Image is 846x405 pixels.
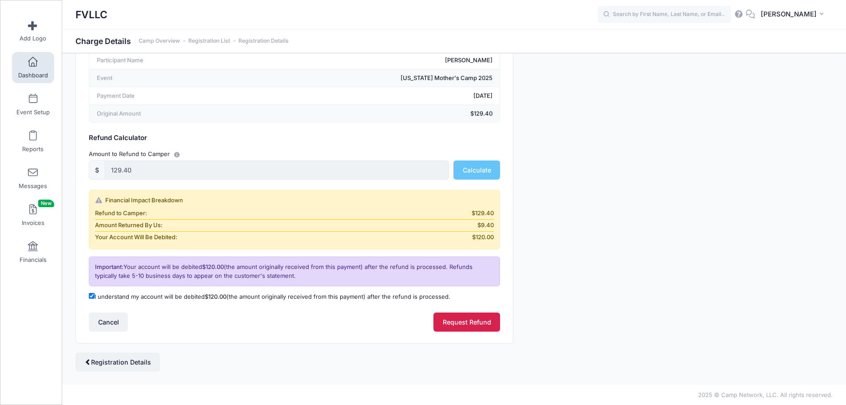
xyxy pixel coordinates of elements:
[239,87,500,105] td: [DATE]
[89,87,239,105] td: Payment Date
[12,89,54,120] a: Event Setup
[472,209,494,218] span: $129.40
[433,313,500,332] button: Request Refund
[239,105,500,123] td: $129.40
[89,257,500,286] div: Your account will be debited (the amount originally received from this payment) after the refund ...
[12,126,54,157] a: Reports
[19,182,47,190] span: Messages
[12,237,54,268] a: Financials
[20,256,47,264] span: Financials
[139,38,180,44] a: Camp Overview
[761,9,817,19] span: [PERSON_NAME]
[105,160,449,180] input: 0.00
[755,4,833,25] button: [PERSON_NAME]
[75,353,160,372] a: Registration Details
[89,105,239,123] td: Original Amount
[89,69,239,87] td: Event
[89,134,500,142] h5: Refund Calculator
[85,149,504,159] div: Amount to Refund to Camper
[89,160,105,180] div: $
[12,52,54,83] a: Dashboard
[202,263,224,270] span: $120.00
[89,293,95,299] input: I understand my account will be debited$120.00(the amount originally received from this payment) ...
[205,293,226,300] span: $120.00
[38,200,54,207] span: New
[95,233,177,242] span: Your Account Will Be Debited:
[698,391,833,398] span: 2025 © Camp Network, LLC. All rights reserved.
[95,196,494,205] div: Financial Impact Breakdown
[472,233,494,242] span: $120.00
[22,219,44,227] span: Invoices
[239,69,500,87] td: [US_STATE] Mother's Camp 2025
[598,6,731,24] input: Search by First Name, Last Name, or Email...
[16,108,50,116] span: Event Setup
[75,4,107,25] h1: FVLLC
[12,15,54,46] a: Add Logo
[89,52,239,69] td: Participant Name
[95,221,163,230] span: Amount Returned By Us:
[188,38,230,44] a: Registration List
[239,52,500,69] td: [PERSON_NAME]
[95,209,147,218] span: Refund to Camper:
[89,293,450,301] label: I understand my account will be debited (the amount originally received from this payment) after ...
[12,200,54,231] a: InvoicesNew
[20,35,46,42] span: Add Logo
[477,221,494,230] span: $9.40
[18,72,48,79] span: Dashboard
[22,145,44,153] span: Reports
[95,263,123,270] span: Important:
[89,313,128,332] button: Cancel
[12,163,54,194] a: Messages
[75,36,289,46] h1: Charge Details
[238,38,289,44] a: Registration Details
